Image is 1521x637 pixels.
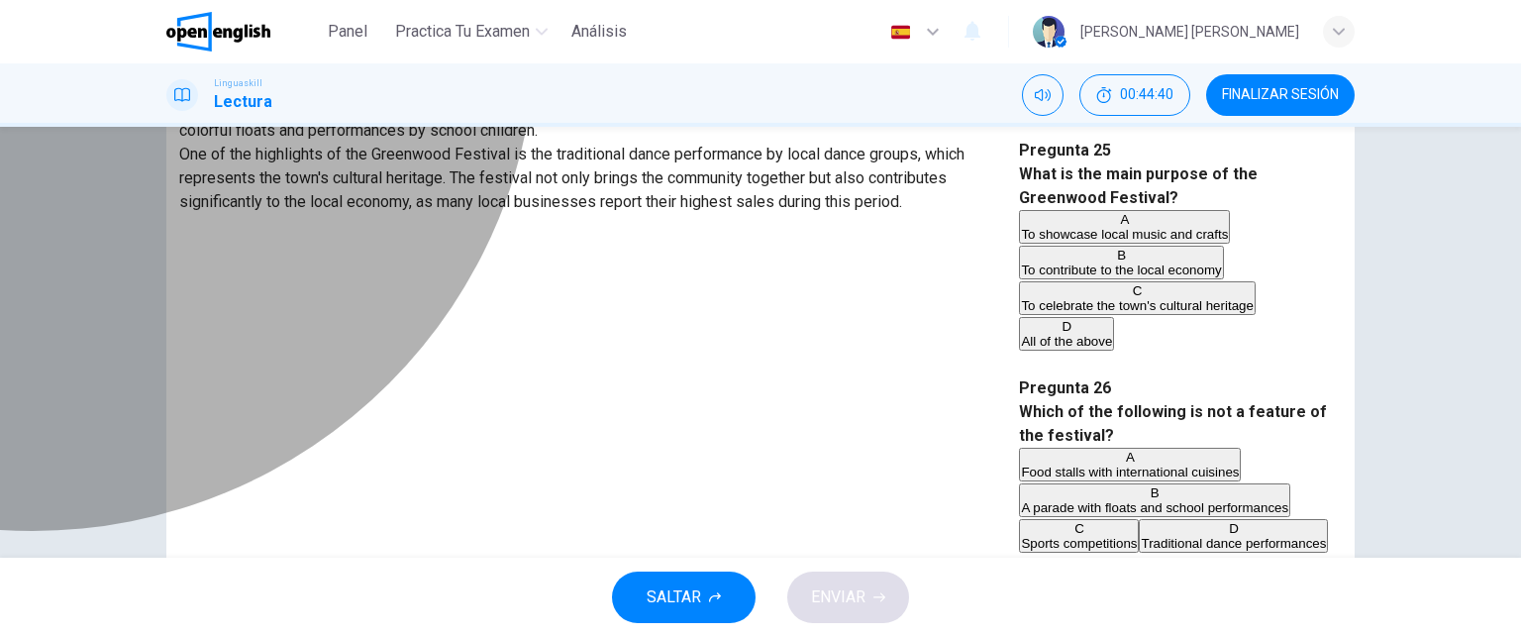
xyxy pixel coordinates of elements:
span: All of the above [1021,334,1112,349]
img: Profile picture [1033,16,1065,48]
span: SALTAR [647,584,701,611]
button: FINALIZAR SESIÓN [1206,74,1355,116]
span: A parade with floats and school performances [1021,500,1288,515]
div: Ocultar [1079,74,1190,116]
div: B [1021,248,1221,263]
button: DAll of the above [1019,317,1114,351]
button: BTo contribute to the local economy [1019,246,1223,279]
button: ATo showcase local music and crafts [1019,210,1230,244]
button: Practica tu examen [387,14,556,50]
img: OpenEnglish logo [166,12,270,52]
span: Panel [328,20,367,44]
div: [PERSON_NAME] [PERSON_NAME] [1080,20,1299,44]
img: es [888,25,913,40]
button: BA parade with floats and school performances [1019,483,1290,517]
div: A [1021,450,1239,465]
button: Panel [316,14,379,50]
div: D [1141,521,1326,536]
span: Linguaskill [214,76,262,90]
h4: Pregunta 25 [1019,139,1339,162]
span: FINALIZAR SESIÓN [1222,87,1339,103]
span: To contribute to the local economy [1021,263,1221,277]
button: CSports competitions [1019,519,1139,553]
a: OpenEnglish logo [166,12,316,52]
span: Which of the following is not a feature of the festival? [1019,402,1327,445]
span: What is the main purpose of the Greenwood Festival? [1019,164,1258,207]
button: 00:44:40 [1079,74,1190,116]
button: DTraditional dance performances [1139,519,1328,553]
div: B [1021,485,1288,500]
div: C [1021,521,1137,536]
span: Practica tu examen [395,20,530,44]
div: A [1021,212,1228,227]
h1: Lectura [214,90,272,114]
div: C [1021,283,1253,298]
span: To celebrate the town's cultural heritage [1021,298,1253,313]
span: To showcase local music and crafts [1021,227,1228,242]
button: CTo celebrate the town's cultural heritage [1019,281,1255,315]
span: Traditional dance performances [1141,536,1326,551]
span: Sports competitions [1021,536,1137,551]
button: SALTAR [612,572,756,623]
button: AFood stalls with international cuisines [1019,448,1241,481]
span: Análisis [571,20,627,44]
span: One of the highlights of the Greenwood Festival is the traditional dance performance by local dan... [179,145,964,211]
button: Análisis [563,14,635,50]
span: 00:44:40 [1120,87,1173,103]
span: Food stalls with international cuisines [1021,465,1239,479]
h4: Pregunta 26 [1019,376,1339,400]
div: Silenciar [1022,74,1064,116]
div: D [1021,319,1112,334]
